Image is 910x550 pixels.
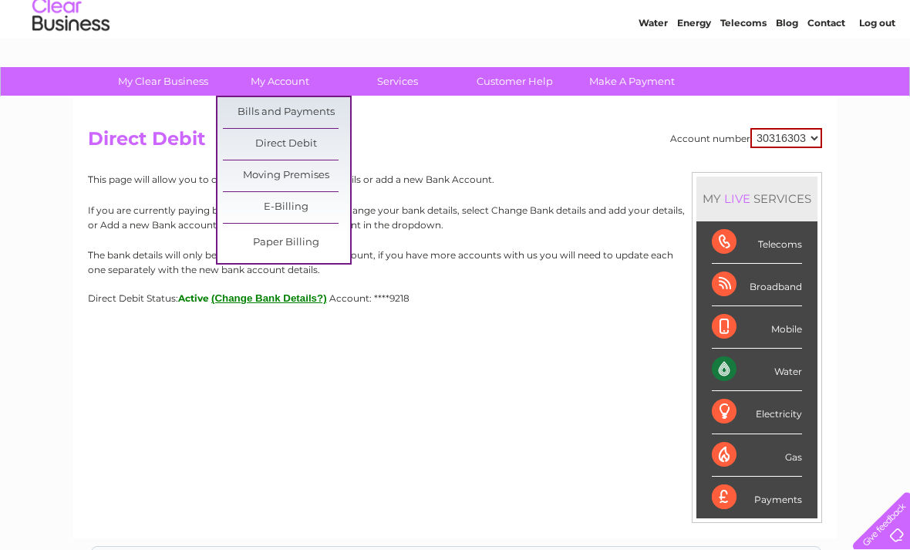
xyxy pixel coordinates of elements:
[211,292,327,304] button: (Change Bank Details?)
[88,203,822,232] p: If you are currently paying by Direct Debit and wish to change your bank details, select Change B...
[807,66,845,77] a: Contact
[712,264,802,306] div: Broadband
[712,477,802,518] div: Payments
[568,67,696,96] a: Make A Payment
[859,66,895,77] a: Log out
[670,128,822,148] div: Account number
[639,66,668,77] a: Water
[712,221,802,264] div: Telecoms
[88,172,822,187] p: This page will allow you to change your Direct Debit details or add a new Bank Account.
[451,67,578,96] a: Customer Help
[721,191,753,206] div: LIVE
[712,306,802,349] div: Mobile
[88,292,822,304] div: Direct Debit Status:
[88,248,822,277] p: The bank details will only be updated for the selected account, if you have more accounts with us...
[99,67,227,96] a: My Clear Business
[223,129,350,160] a: Direct Debit
[712,349,802,391] div: Water
[619,8,726,27] a: 0333 014 3131
[88,128,822,157] h2: Direct Debit
[720,66,767,77] a: Telecoms
[178,292,209,304] span: Active
[776,66,798,77] a: Blog
[677,66,711,77] a: Energy
[696,177,817,221] div: MY SERVICES
[223,192,350,223] a: E-Billing
[223,97,350,128] a: Bills and Payments
[217,67,344,96] a: My Account
[92,8,821,75] div: Clear Business is a trading name of Verastar Limited (registered in [GEOGRAPHIC_DATA] No. 3667643...
[32,40,110,87] img: logo.png
[712,391,802,434] div: Electricity
[223,160,350,191] a: Moving Premises
[223,228,350,258] a: Paper Billing
[712,434,802,477] div: Gas
[334,67,461,96] a: Services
